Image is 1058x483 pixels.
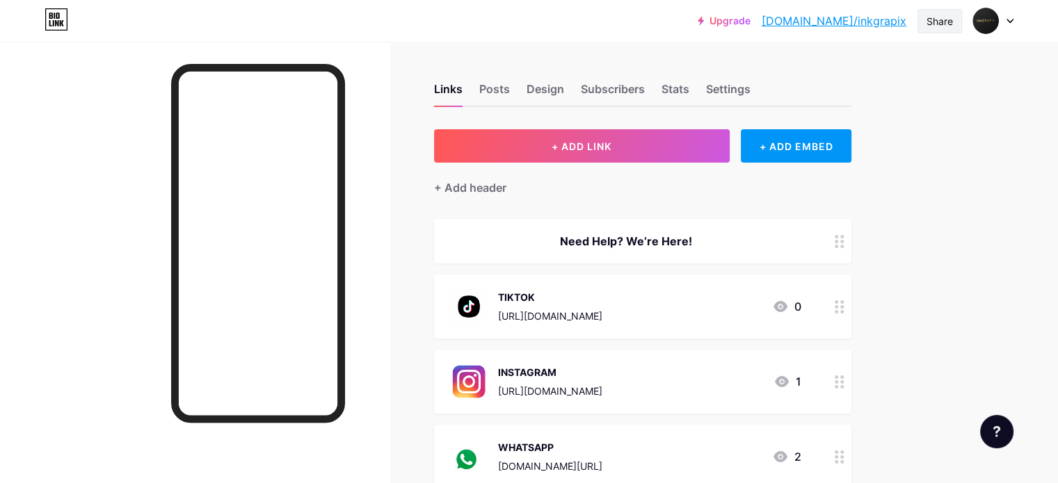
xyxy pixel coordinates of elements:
[451,363,487,400] img: INSTAGRAM
[498,309,602,323] div: [URL][DOMAIN_NAME]
[498,459,602,473] div: [DOMAIN_NAME][URL]
[498,384,602,398] div: [URL][DOMAIN_NAME]
[498,440,602,455] div: WHATSAPP
[698,15,751,26] a: Upgrade
[772,298,801,315] div: 0
[451,288,487,325] img: TIKTOK
[762,13,906,29] a: [DOMAIN_NAME]/inkgrapix
[581,81,645,106] div: Subscribers
[552,140,611,152] span: + ADD LINK
[662,81,689,106] div: Stats
[706,81,751,106] div: Settings
[498,290,602,304] div: TIKTOK
[772,448,801,465] div: 2
[527,81,564,106] div: Design
[434,129,730,163] button: + ADD LINK
[927,14,953,28] div: Share
[451,439,487,475] img: WHATSAPP
[434,179,506,196] div: + Add header
[741,129,851,163] div: + ADD EMBED
[434,81,463,106] div: Links
[972,8,999,34] img: SABRINA ROSLI
[479,81,510,106] div: Posts
[451,233,801,249] div: Need Help? We’re Here!
[498,365,602,379] div: INSTAGRAM
[774,373,801,390] div: 1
